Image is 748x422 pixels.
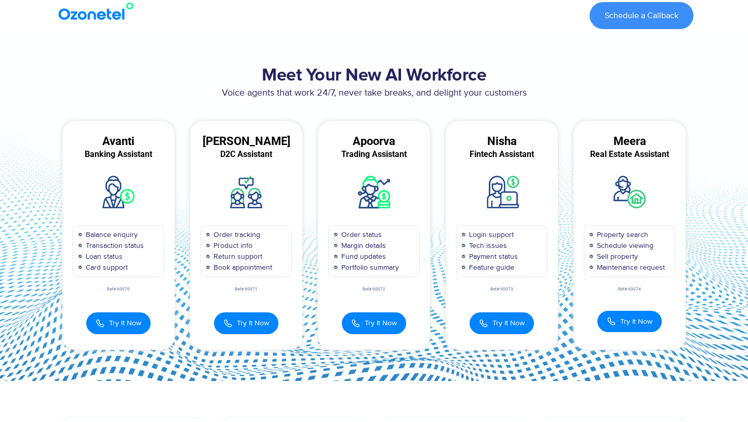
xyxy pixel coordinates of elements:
[446,137,558,146] div: Nisha
[83,240,144,251] span: Transaction status
[605,11,678,20] span: Schedule a Callback
[620,316,652,327] span: Try It Now
[342,312,406,334] button: Try It Now
[62,137,175,146] div: Avanti
[339,251,386,262] span: Fund updates
[594,262,665,273] span: Maintenance request
[466,251,518,262] span: Payment status
[62,150,175,159] div: Banking Assistant
[590,2,693,29] a: Schedule a Callback
[109,318,141,328] span: Try It Now
[83,251,123,262] span: Loan status
[594,240,653,251] span: Schedule viewing
[214,312,278,334] button: Try It Now
[470,312,534,334] button: Try It Now
[318,137,430,146] div: Apoorva
[190,137,302,146] div: [PERSON_NAME]
[86,312,151,334] button: Try It Now
[607,316,616,326] img: Call Icon
[597,311,662,332] button: Try It Now
[466,229,514,240] span: Login support
[211,240,252,251] span: Product info
[237,318,269,328] span: Try It Now
[190,150,302,159] div: D2C Assistant
[83,229,138,240] span: Balance enquiry
[96,318,105,329] img: Call Icon
[573,137,686,146] div: Meera
[351,318,360,329] img: Call Icon
[339,240,386,251] span: Margin details
[594,229,648,240] span: Property search
[190,287,302,292] div: Ref#:90071
[594,251,638,262] span: Sell property
[318,287,430,292] div: Ref#:90072
[446,150,558,159] div: Fintech Assistant
[573,287,686,292] div: Ref#:90074
[211,262,272,273] span: Book appointment
[573,150,686,159] div: Real Estate Assistant
[339,262,399,273] span: Portfolio summary
[466,240,507,251] span: Tech issues
[211,251,262,262] span: Return support
[446,287,558,292] div: Ref#:90073
[365,318,397,328] span: Try It Now
[55,86,693,100] p: Voice agents that work 24/7, never take breaks, and delight your customers
[62,287,175,292] div: Ref#:90070
[223,318,233,329] img: Call Icon
[492,318,525,328] span: Try It Now
[339,229,382,240] span: Order status
[479,318,488,329] img: Call Icon
[318,150,430,159] div: Trading Assistant
[211,229,260,240] span: Order tracking
[466,262,514,273] span: Feature guide
[83,262,128,273] span: Card support
[55,65,693,86] h2: Meet Your New AI Workforce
